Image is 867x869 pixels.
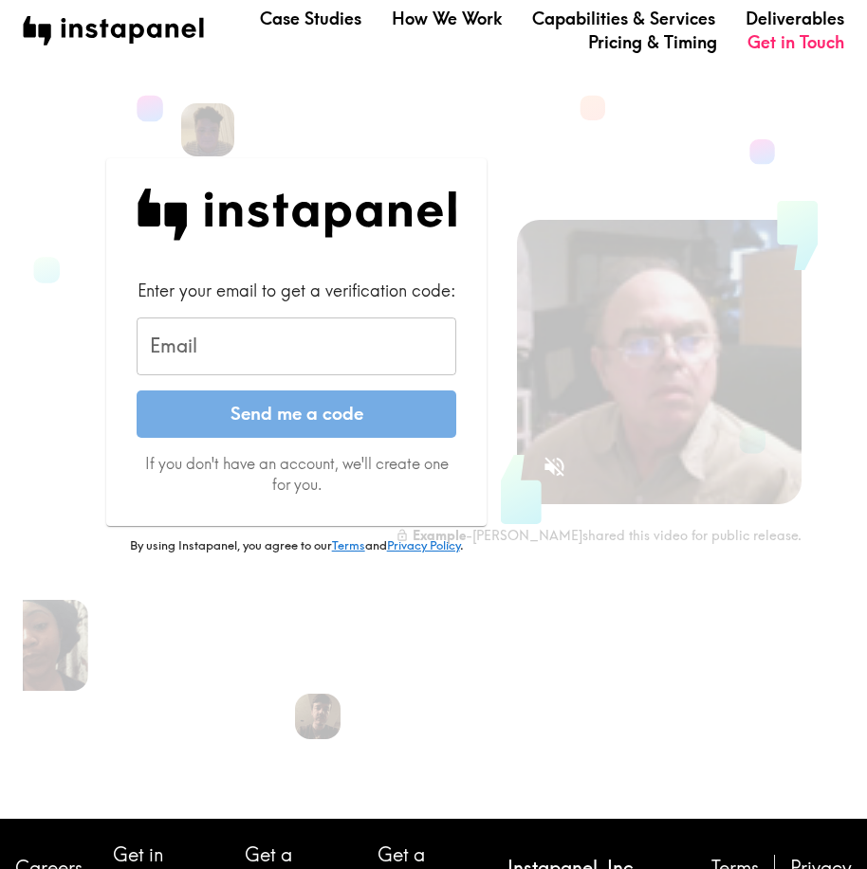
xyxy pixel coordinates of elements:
p: By using Instapanel, you agree to our and . [106,537,487,554]
img: instapanel [23,16,204,45]
b: Example [413,527,466,544]
div: Enter your email to get a verification code: [137,279,456,302]
a: Deliverables [746,7,844,30]
p: If you don't have an account, we'll create one for you. [137,453,456,496]
button: Send me a code [137,390,456,438]
a: Pricing & Timing [588,30,717,54]
a: Terms [332,537,365,552]
a: Case Studies [260,7,361,30]
a: Privacy Policy [387,537,460,552]
img: Spencer [295,694,341,739]
a: Get in Touch [747,30,844,54]
img: Liam [181,103,234,156]
div: - [PERSON_NAME] shared this video for public release. [396,527,802,544]
button: Sound is off [534,446,575,487]
a: How We Work [392,7,502,30]
img: Instapanel [137,189,456,241]
a: Capabilities & Services [532,7,715,30]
